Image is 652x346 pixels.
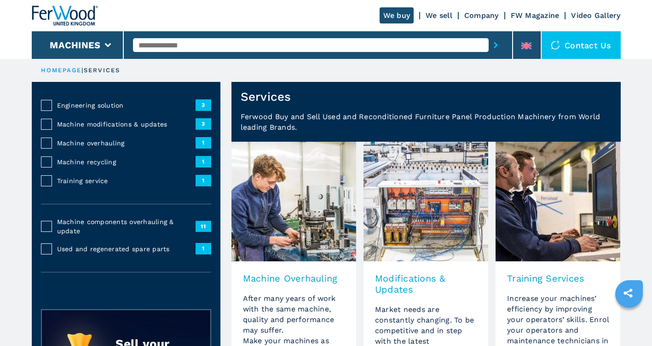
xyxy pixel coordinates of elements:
[364,142,488,261] img: image
[57,217,196,236] span: Machine components overhauling & update
[380,7,414,23] a: We buy
[57,176,196,185] span: Training service
[196,243,211,254] span: 1
[571,11,620,20] a: Video Gallery
[241,89,291,104] h1: Services
[464,11,499,20] a: Company
[196,137,211,148] span: 1
[196,156,211,167] span: 1
[507,273,609,284] h3: Training Services
[375,273,477,295] h3: Modifications & Updates
[243,273,345,284] h3: Machine Overhauling
[41,67,82,74] a: HOMEPAGE
[231,142,356,261] img: image
[617,282,640,305] a: sharethis
[231,111,621,142] p: Ferwood Buy and Sell Used and Reconditioned Furniture Panel Production Machinery from World leadi...
[57,138,196,148] span: Machine overhauling
[84,66,121,75] p: services
[426,11,452,20] a: We sell
[511,11,560,20] a: FW Magazine
[551,40,560,50] img: Contact us
[57,101,196,110] span: Engineering solution
[542,31,621,59] div: Contact us
[196,99,211,110] span: 3
[57,120,196,129] span: Machine modifications & updates
[196,175,211,186] span: 1
[57,157,196,167] span: Machine recycling
[196,221,211,232] span: 11
[496,142,620,261] img: image
[81,67,83,74] span: |
[196,118,211,129] span: 3
[50,40,100,51] button: Machines
[489,35,503,56] button: submit-button
[57,244,196,254] span: Used and regenerated spare parts
[32,6,98,26] img: Ferwood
